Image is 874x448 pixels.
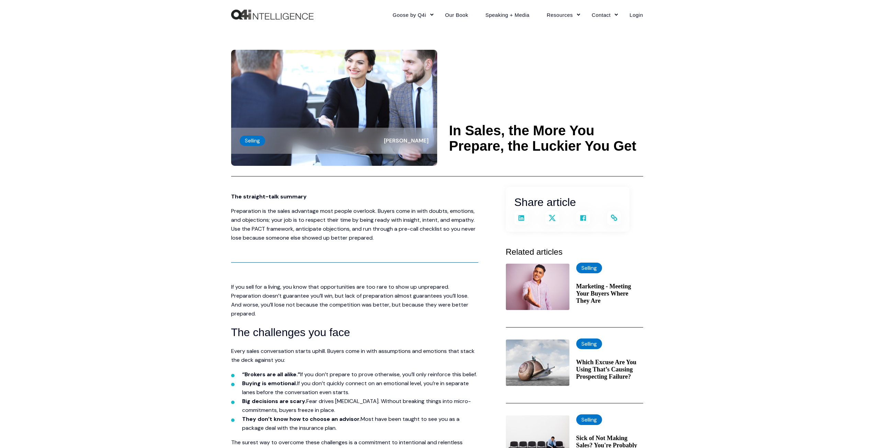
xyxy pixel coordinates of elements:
span: [PERSON_NAME] [384,137,429,144]
span: They don’t know how to choose an advisor. [242,415,361,423]
label: Selling [576,414,602,425]
label: Selling [576,338,602,349]
a: Marketing - Meeting Your Buyers Where They Are [576,283,643,305]
img: Q4intelligence, LLC logo [231,10,314,20]
span: If you don’t prepare to prove otherwise, you’ll only reinforce this belief. [300,371,477,378]
h3: Related articles [506,245,643,259]
span: Fear drives [MEDICAL_DATA]. Without breaking things into micro-commitments, buyers freeze in place. [242,398,471,414]
span: If you don’t quickly connect on an emotional level, you’re in separate lanes before the conversat... [242,380,469,396]
span: Every sales conversation starts uphill. Buyers come in with assumptions and emotions that stack t... [231,347,475,364]
a: Which Excuse Are You Using That’s Causing Prospecting Failure? [576,359,643,380]
span: The straight-talk summary [231,193,307,200]
h3: Share article [514,194,621,211]
span: Buying is emotional. [242,380,297,387]
span: Big decisions are scary. [242,398,306,405]
span: If you sell for a living, you know that opportunities are too rare to show up unprepared. Prepara... [231,283,468,317]
a: Back to Home [231,10,314,20]
span: Most have been taught to see you as a package deal with the insurance plan. [242,415,459,432]
label: Selling [240,136,265,146]
p: Preparation is the sales advantage most people overlook. Buyers come in with doubts, emotions, an... [231,207,478,242]
img: Salesperson talking with a client [231,50,437,166]
h1: In Sales, the More You Prepare, the Luckier You Get [449,123,643,154]
h3: The challenges you face [231,324,478,341]
span: “Brokers are all alike.” [242,371,300,378]
label: Selling [576,263,602,273]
